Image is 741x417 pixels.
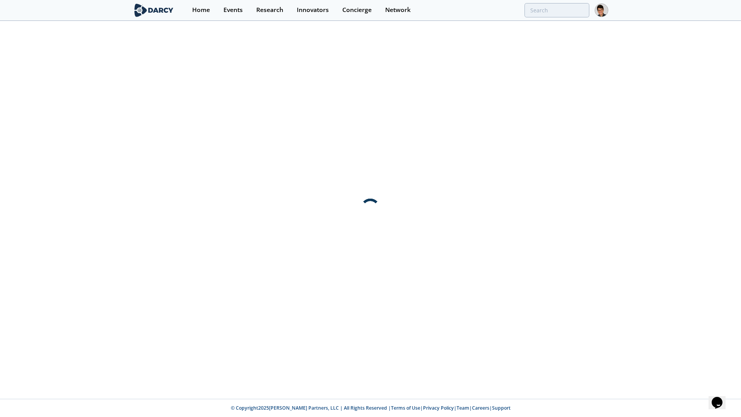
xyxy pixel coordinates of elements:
[385,7,411,13] div: Network
[85,405,656,412] p: © Copyright 2025 [PERSON_NAME] Partners, LLC | All Rights Reserved | | | | |
[192,7,210,13] div: Home
[524,3,589,17] input: Advanced Search
[297,7,329,13] div: Innovators
[492,405,511,411] a: Support
[342,7,372,13] div: Concierge
[709,386,733,409] iframe: chat widget
[472,405,489,411] a: Careers
[256,7,283,13] div: Research
[595,3,608,17] img: Profile
[133,3,175,17] img: logo-wide.svg
[391,405,420,411] a: Terms of Use
[223,7,243,13] div: Events
[457,405,469,411] a: Team
[423,405,454,411] a: Privacy Policy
